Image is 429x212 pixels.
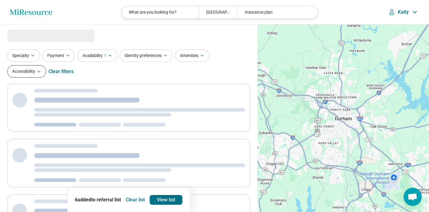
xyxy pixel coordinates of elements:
[123,195,147,205] button: Clear list
[75,196,121,204] p: 6 added
[42,49,75,62] button: Payment
[78,49,117,62] button: Availability1
[150,195,182,205] a: View list
[7,29,58,42] span: Loading...
[48,64,74,79] div: Clear filters
[121,6,198,19] div: What are you looking for?
[199,6,237,19] div: [GEOGRAPHIC_DATA], [GEOGRAPHIC_DATA]
[104,52,106,59] span: 1
[91,197,121,203] span: to referral list
[120,49,173,62] button: Identity preferences
[7,49,40,62] button: Specialty
[398,9,409,15] p: Kaity
[7,65,46,78] button: Accessibility
[237,6,314,19] div: Insurance plan
[175,49,209,62] button: Amenities
[404,188,422,206] div: Open chat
